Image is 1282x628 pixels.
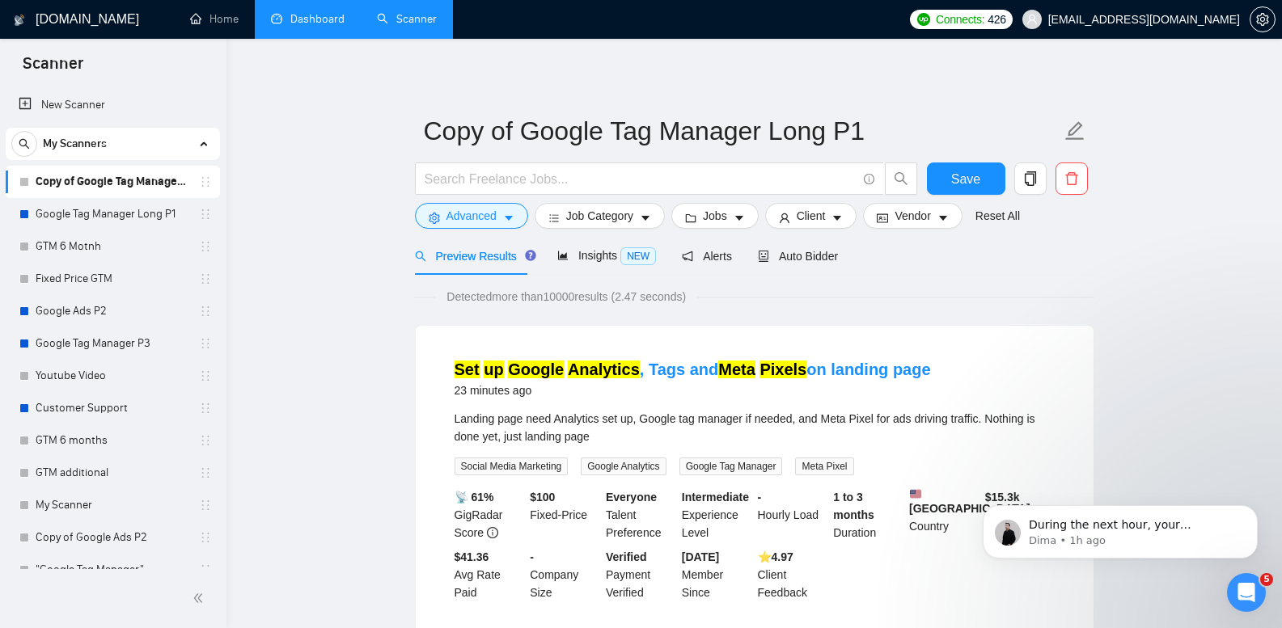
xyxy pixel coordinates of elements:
span: My Scanners [43,128,107,160]
button: idcardVendorcaret-down [863,203,962,229]
span: Auto Bidder [758,250,838,263]
span: holder [199,175,212,188]
span: area-chart [557,250,569,261]
span: holder [199,240,212,253]
span: holder [199,466,212,479]
span: Jobs [703,207,727,225]
span: Job Category [566,207,633,225]
span: holder [199,337,212,350]
b: Everyone [606,491,657,504]
div: 23 minutes ago [455,381,931,400]
a: searchScanner [377,12,437,26]
a: Customer Support [36,392,189,424]
mark: Google [508,360,564,378]
b: Verified [606,550,647,563]
img: upwork-logo.png [917,13,930,26]
span: caret-down [831,212,843,224]
span: delete [1056,171,1087,186]
img: 🇺🇸 [910,488,921,499]
div: Experience Level [679,488,755,542]
span: holder [199,208,212,221]
button: Save [927,162,1005,195]
mark: Pixels [759,360,806,378]
span: 5 [1260,573,1273,586]
b: [DATE] [682,550,719,563]
a: homeHome [190,12,239,26]
span: Connects: [936,11,984,28]
span: user [779,212,790,224]
span: setting [429,212,440,224]
div: Client Feedback [755,548,831,601]
b: 1 to 3 months [833,491,874,521]
div: Hourly Load [755,488,831,542]
a: GTM 6 months [36,424,189,457]
div: GigRadar Score [451,488,527,542]
button: search [885,162,917,195]
span: holder [199,434,212,447]
iframe: Intercom notifications message [958,471,1282,584]
b: - [758,491,762,504]
span: Google Tag Manager [679,457,783,475]
span: 426 [988,11,1005,28]
span: Google Analytics [581,457,666,475]
span: caret-down [937,212,949,224]
span: search [415,251,426,262]
a: Reset All [975,207,1020,225]
button: setting [1250,6,1276,32]
div: Member Since [679,548,755,601]
span: holder [199,272,212,285]
span: holder [199,563,212,576]
iframe: Intercom live chat [1227,573,1266,612]
span: Preview Results [415,250,531,263]
a: setting [1250,13,1276,26]
a: My Scanner [36,489,189,521]
button: folderJobscaret-down [671,203,759,229]
a: Copy of Google Tag Manager Long P1 [36,166,189,198]
mark: Analytics [568,360,640,378]
span: double-left [193,590,209,606]
button: search [11,131,37,157]
b: [GEOGRAPHIC_DATA] [909,488,1030,515]
span: search [12,138,36,150]
b: Intermediate [682,491,749,504]
span: holder [199,531,212,544]
b: 📡 61% [455,491,494,504]
span: bars [548,212,560,224]
span: setting [1250,13,1275,26]
div: Fixed-Price [527,488,603,542]
span: copy [1015,171,1046,186]
div: Country [906,488,982,542]
button: barsJob Categorycaret-down [535,203,665,229]
a: dashboardDashboard [271,12,345,26]
button: delete [1056,162,1088,195]
b: - [530,550,534,563]
img: logo [14,7,25,33]
input: Scanner name... [424,111,1061,151]
span: Client [797,207,826,225]
span: caret-down [640,212,651,224]
a: Google Tag Manager Long P1 [36,198,189,230]
span: holder [199,305,212,318]
b: $ 100 [530,491,555,504]
span: Vendor [895,207,930,225]
span: idcard [877,212,888,224]
span: search [886,171,916,186]
span: Social Media Marketing [455,457,569,475]
mark: Meta [718,360,755,378]
span: Save [951,169,980,189]
span: holder [199,402,212,415]
div: Payment Verified [603,548,679,601]
b: $41.36 [455,550,489,563]
span: folder [685,212,696,224]
a: Set up Google Analytics, Tags andMeta Pixelson landing page [455,360,931,378]
a: New Scanner [19,89,207,121]
span: Scanner [10,52,96,86]
a: Google Tag Manager P3 [36,327,189,360]
span: info-circle [864,174,874,184]
button: userClientcaret-down [765,203,857,229]
span: Insights [557,249,656,262]
a: Copy of Google Ads P2 [36,521,189,554]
